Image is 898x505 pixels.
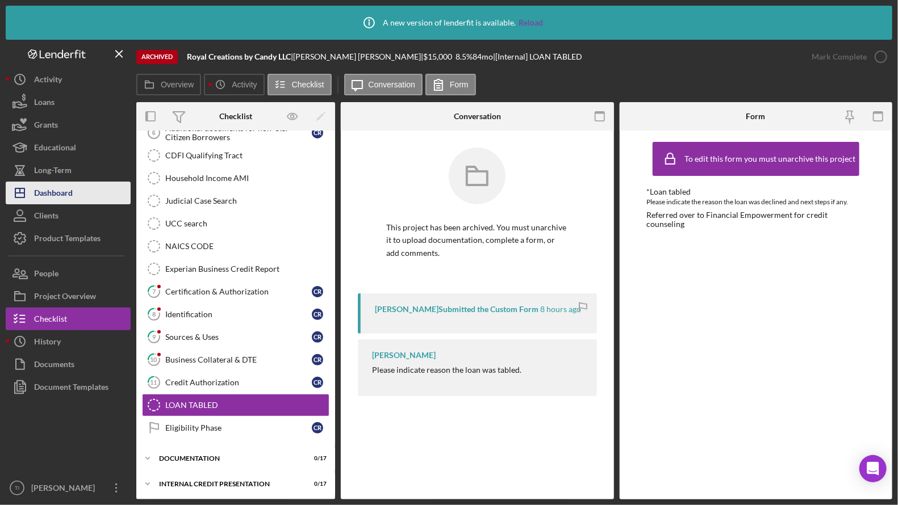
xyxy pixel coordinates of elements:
[165,151,329,160] div: CDFI Qualifying Tract
[165,378,312,387] div: Credit Authorization
[142,212,329,235] a: UCC search
[293,52,423,61] div: [PERSON_NAME] [PERSON_NAME] |
[6,330,131,353] a: History
[28,477,102,502] div: [PERSON_NAME]
[6,159,131,182] button: Long-Term
[165,196,329,205] div: Judicial Case Search
[142,167,329,190] a: Household Income AMI
[142,394,329,416] a: LOAN TABLED
[34,353,74,378] div: Documents
[6,353,131,376] button: Documents
[165,355,312,364] div: Business Collateral & DTE
[165,401,329,410] div: LOAN TABLED
[800,45,892,68] button: Mark Complete
[165,174,329,183] div: Household Income AMI
[6,113,131,136] a: Grants
[6,376,131,398] button: Document Templates
[473,52,493,61] div: 84 mo
[6,182,131,204] button: Dashboard
[136,74,201,95] button: Overview
[142,121,329,144] a: 6Additional documents for non-U.S. Citizen BorrowersCR
[159,481,298,487] div: Internal Credit Presentation
[456,52,473,61] div: 8.5 %
[312,422,323,434] div: C R
[306,455,327,462] div: 0 / 17
[6,136,131,159] button: Educational
[306,481,327,487] div: 0 / 17
[386,221,569,259] p: This project has been archived. You must unarchive it to upload documentation, complete a form, o...
[151,356,158,363] tspan: 10
[493,52,582,61] div: | [Internal] LOAN TABLED
[6,227,131,250] button: Product Templates
[34,68,62,94] div: Activity
[647,211,865,229] div: Referred over to Financial Empowerment for credit counseling
[232,80,257,89] label: Activity
[312,377,323,388] div: C R
[6,262,131,285] a: People
[152,129,156,136] tspan: 6
[165,124,312,142] div: Additional documents for non-U.S. Citizen Borrowers
[312,354,323,365] div: C R
[355,9,544,37] div: A new version of lenderfit is available.
[519,18,544,27] a: Reload
[187,52,293,61] div: |
[34,204,59,230] div: Clients
[292,80,324,89] label: Checklist
[142,326,329,348] a: 9Sources & UsesCR
[136,50,178,64] div: Archived
[159,455,298,462] div: documentation
[34,262,59,288] div: People
[219,112,252,121] div: Checklist
[204,74,264,95] button: Activity
[142,371,329,394] a: 11Credit AuthorizationCR
[161,80,194,89] label: Overview
[6,91,131,113] button: Loans
[34,113,58,139] div: Grants
[142,348,329,371] a: 10Business Collateral & DTECR
[142,235,329,258] a: NAICS CODE
[425,74,476,95] button: Form
[6,477,131,499] button: TI[PERSON_NAME]
[450,80,469,89] label: Form
[647,187,865,196] div: *Loan tabled
[15,485,20,491] text: TI
[372,351,436,360] div: [PERSON_NAME]
[312,286,323,297] div: C R
[34,330,61,356] div: History
[142,190,329,212] a: Judicial Case Search
[423,52,456,61] div: $15,000
[312,331,323,343] div: C R
[6,204,131,227] button: Clients
[34,136,76,162] div: Educational
[142,416,329,439] a: Eligibility PhaseCR
[34,285,96,310] div: Project Overview
[34,376,108,401] div: Document Templates
[375,305,538,314] div: [PERSON_NAME] Submitted the Custom Form
[142,258,329,280] a: Experian Business Credit Report
[369,80,416,89] label: Conversation
[34,159,72,184] div: Long-Term
[6,308,131,330] a: Checklist
[165,242,329,251] div: NAICS CODE
[6,285,131,308] button: Project Overview
[151,378,157,386] tspan: 11
[6,68,131,91] button: Activity
[454,112,501,121] div: Conversation
[165,287,312,296] div: Certification & Authorization
[34,308,67,333] div: Checklist
[344,74,423,95] button: Conversation
[165,310,312,319] div: Identification
[165,219,329,228] div: UCC search
[165,264,329,273] div: Experian Business Credit Report
[165,333,312,342] div: Sources & Uses
[34,91,55,116] div: Loans
[165,423,312,432] div: Eligibility Phase
[746,112,766,121] div: Form
[684,154,855,163] div: To edit this form you must unarchive this project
